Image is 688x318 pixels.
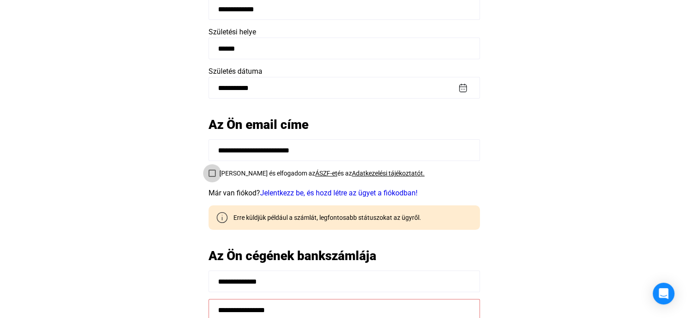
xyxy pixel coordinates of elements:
[352,170,425,177] a: Adatkezelési tájékoztatót.
[209,117,480,133] h2: Az Ön email címe
[217,212,228,223] img: info-grey-outline
[209,67,262,76] span: Születés dátuma
[458,83,468,93] img: calendar
[260,189,418,197] a: Jelentkezz be, és hozd létre az ügyet a fiókodban!
[209,188,480,199] div: Már van fiókod?
[653,283,674,304] div: Open Intercom Messenger
[209,248,480,264] h2: Az Ön cégének bankszámlája
[209,28,256,36] span: Születési helye
[315,170,337,177] a: ÁSZF-et
[337,170,352,177] span: és az
[457,82,469,94] button: calendar
[219,170,315,177] span: [PERSON_NAME] és elfogadom az
[227,213,421,222] div: Erre küldjük például a számlát, legfontosabb státuszokat az ügyről.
